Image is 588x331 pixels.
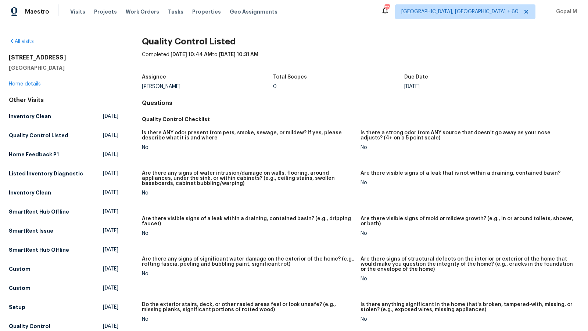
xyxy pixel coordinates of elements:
span: Projects [94,8,117,15]
div: No [361,231,573,236]
span: [DATE] [103,132,118,139]
a: Home Feedback P1[DATE] [9,148,118,161]
h5: SmartRent Hub Offline [9,208,69,215]
span: [DATE] [103,227,118,234]
span: Work Orders [126,8,159,15]
h5: Is there ANY odor present from pets, smoke, sewage, or mildew? If yes, please describe what it is... [142,130,355,141]
div: 0 [273,84,404,89]
span: Geo Assignments [230,8,277,15]
h5: Custom [9,284,31,292]
span: Maestro [25,8,49,15]
a: Inventory Clean[DATE] [9,110,118,123]
span: [GEOGRAPHIC_DATA], [GEOGRAPHIC_DATA] + 60 [401,8,519,15]
h5: Setup [9,303,25,311]
div: No [142,231,355,236]
h5: Assignee [142,74,166,80]
div: No [142,145,355,150]
span: [DATE] [103,246,118,254]
div: No [142,271,355,276]
a: SmartRent Issue[DATE] [9,224,118,237]
span: Properties [192,8,221,15]
a: Setup[DATE] [9,301,118,314]
h5: Custom [9,265,31,273]
a: All visits [9,39,34,44]
h5: Due Date [404,74,428,80]
span: [DATE] [103,303,118,311]
h5: Is there anything significant in the home that's broken, tampered-with, missing, or stolen? (e.g.... [361,302,573,312]
h5: Inventory Clean [9,113,51,120]
span: Visits [70,8,85,15]
h5: Home Feedback P1 [9,151,59,158]
h5: Inventory Clean [9,189,51,196]
span: [DATE] [103,113,118,120]
span: [DATE] [103,189,118,196]
a: Custom[DATE] [9,262,118,276]
a: Home details [9,81,41,87]
h5: Is there a strong odor from ANY source that doesn't go away as your nose adjusts? (4+ on a 5 poin... [361,130,573,141]
div: No [361,180,573,185]
span: [DATE] [103,323,118,330]
h5: SmartRent Hub Offline [9,246,69,254]
h5: Are there any signs of significant water damage on the exterior of the home? (e.g., rotting fasci... [142,257,355,267]
h2: [STREET_ADDRESS] [9,54,118,61]
div: Other Visits [9,97,118,104]
a: Inventory Clean[DATE] [9,186,118,199]
span: [DATE] [103,265,118,273]
span: Gopal M [553,8,577,15]
a: Listed Inventory Diagnostic[DATE] [9,167,118,180]
h5: Listed Inventory Diagnostic [9,170,83,177]
div: [DATE] [404,84,535,89]
h5: Do the exterior stairs, deck, or other rasied areas feel or look unsafe? (e.g., missing planks, s... [142,302,355,312]
h5: Quality Control Listed [9,132,68,139]
div: No [361,276,573,281]
span: [DATE] 10:44 AM [171,52,212,57]
h5: Are there signs of structural defects on the interior or exterior of the home that would make you... [361,257,573,272]
div: 706 [384,4,390,12]
span: [DATE] [103,284,118,292]
span: [DATE] [103,208,118,215]
h5: [GEOGRAPHIC_DATA] [9,64,118,72]
div: Completed: to [142,51,579,70]
h5: Quality Control Checklist [142,116,579,123]
a: Custom[DATE] [9,281,118,295]
div: No [361,317,573,322]
div: No [361,145,573,150]
h4: Questions [142,99,579,107]
h5: Are there visible signs of a leak that is not within a draining, contained basin? [361,171,560,176]
span: [DATE] [103,151,118,158]
a: Quality Control Listed[DATE] [9,129,118,142]
h2: Quality Control Listed [142,38,579,45]
h5: Quality Control [9,323,50,330]
span: Tasks [168,9,183,14]
h5: Total Scopes [273,74,307,80]
div: No [142,190,355,196]
span: [DATE] 10:31 AM [219,52,258,57]
h5: SmartRent Issue [9,227,53,234]
div: [PERSON_NAME] [142,84,273,89]
span: [DATE] [103,170,118,177]
div: No [142,317,355,322]
a: SmartRent Hub Offline[DATE] [9,243,118,257]
h5: Are there visible signs of a leak within a draining, contained basin? (e.g., dripping faucet) [142,216,355,226]
h5: Are there any signs of water intrusion/damage on walls, flooring, around appliances, under the si... [142,171,355,186]
a: SmartRent Hub Offline[DATE] [9,205,118,218]
h5: Are there visible signs of mold or mildew growth? (e.g., in or around toilets, shower, or bath) [361,216,573,226]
